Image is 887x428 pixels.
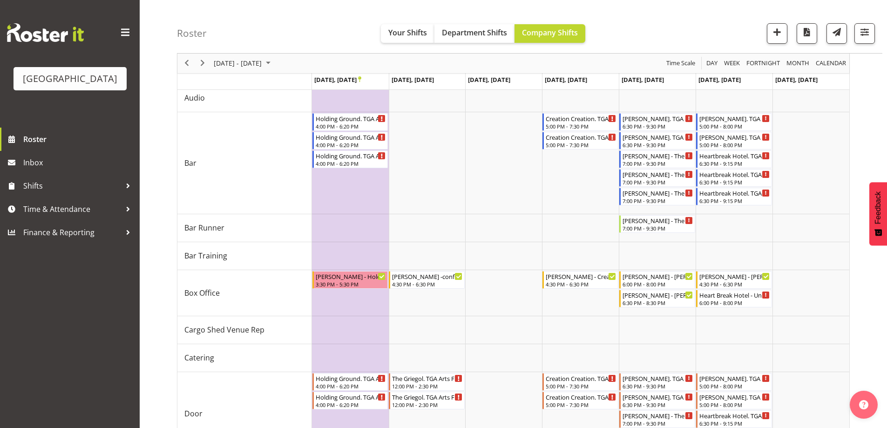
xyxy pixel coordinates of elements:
div: Bar"s event - Hayley Sproull - The Baroness. TGA Arts Fest - Unfilled Begin From Friday, October ... [619,188,695,205]
div: [PERSON_NAME]. TGA Arts Fest - Unfilled [699,114,770,123]
div: [PERSON_NAME] - The Baroness. TGA Arts Fest - Unfilled [623,216,693,225]
div: 6:30 PM - 9:15 PM [699,420,770,427]
div: [PERSON_NAME] - [PERSON_NAME] - [PERSON_NAME] Awhina [PERSON_NAME] [699,272,770,281]
button: Fortnight [745,58,782,69]
span: [DATE], [DATE] [775,75,818,84]
div: Door"s event - The Griegol. TGA Arts Fest School Show - Unfilled Begin From Tuesday, October 28, ... [389,373,465,391]
div: [PERSON_NAME]. TGA Arts Fest - Unfilled [699,132,770,142]
button: Add a new shift [767,23,787,44]
span: [DATE], [DATE] [545,75,587,84]
div: Holding Ground. TGA Arts Fest - Unfilled [316,114,386,123]
img: Rosterit website logo [7,23,84,42]
div: [GEOGRAPHIC_DATA] [23,72,117,86]
div: previous period [179,54,195,73]
div: Holding Ground. TGA Arts Fest - Unfilled [316,392,386,401]
div: The Griegol. TGA Arts Fest School Show - Unfilled [392,374,462,383]
button: Month [814,58,848,69]
td: Catering resource [177,344,312,372]
div: Bar"s event - Nicola Cheeseman. TGA Arts Fest - Unfilled Begin From Friday, October 31, 2025 at 6... [619,132,695,149]
div: Box Office"s event - Bobby-Lea - Hayley Sproull - Bobby-Lea Awhina Cassidy Begin From Friday, Oct... [619,290,695,307]
div: Door"s event - Nicola Cheeseman. TGA Arts Fest - Unfilled Begin From Saturday, November 1, 2025 a... [696,373,772,391]
img: help-xxl-2.png [859,400,868,409]
span: Department Shifts [442,27,507,38]
div: 6:30 PM - 9:30 PM [623,122,693,130]
button: October 2025 [212,58,275,69]
div: [PERSON_NAME] - The Baroness. TGA Arts Fest - Unfilled [623,170,693,179]
div: 7:00 PM - 9:30 PM [623,197,693,204]
div: Bar"s event - Heartbreak Hotel. TGA Arts Fest - Unfilled Begin From Saturday, November 1, 2025 at... [696,150,772,168]
div: 6:00 PM - 8:00 PM [623,280,693,288]
div: Box Office"s event - Bobby-Lea -confirmed - The Griegol - X Space - Bobby-Lea Awhina Cassidy Begi... [389,271,465,289]
div: Bar"s event - Creation Creation. TGA Arts Fest - Unfilled Begin From Thursday, October 30, 2025 a... [542,132,618,149]
span: Bar Runner [184,222,224,233]
div: 6:00 PM - 8:00 PM [699,299,770,306]
div: Door"s event - Nicola Cheeseman. TGA Arts Fest - Unfilled Begin From Saturday, November 1, 2025 a... [696,392,772,409]
span: Shifts [23,179,121,193]
div: 7:00 PM - 9:30 PM [623,224,693,232]
div: [PERSON_NAME] -confirmed - The Griegol - X Space - [PERSON_NAME] Awhina [PERSON_NAME] [392,272,462,281]
div: Bar"s event - Holding Ground. TGA Arts Fest - Unfilled Begin From Monday, October 27, 2025 at 4:0... [312,113,388,131]
div: [PERSON_NAME]. TGA Arts Fest - Unfilled [623,132,693,142]
div: Holding Ground. TGA Arts Fest - Unfilled [316,151,386,160]
button: Timeline Week [723,58,742,69]
div: 5:00 PM - 7:30 PM [546,122,616,130]
div: Creation Creation. TGA Arts Fest - Unfilled [546,132,616,142]
div: Door"s event - Nicola Cheeseman. TGA Arts Fest - Unfilled Begin From Friday, October 31, 2025 at ... [619,373,695,391]
span: Roster [23,132,135,146]
div: 12:00 PM - 2:30 PM [392,382,462,390]
div: Door"s event - The Griegol. TGA Arts Fest School Show - Unfilled Begin From Tuesday, October 28, ... [389,392,465,409]
div: Oct 27 - Nov 02, 2025 [210,54,276,73]
div: Bar"s event - Nicola Cheeseman. TGA Arts Fest - Unfilled Begin From Friday, October 31, 2025 at 6... [619,113,695,131]
div: Door"s event - Hayley Sproull - The Baroness. TGA Arts Fest - Unfilled Begin From Friday, October... [619,410,695,428]
button: Company Shifts [515,24,585,43]
button: Previous [181,58,193,69]
div: 5:00 PM - 7:30 PM [546,401,616,408]
span: [DATE], [DATE] [468,75,510,84]
div: Bar"s event - Hayley Sproull - The Baroness. TGA Arts Fest - Unfilled Begin From Friday, October ... [619,150,695,168]
div: 7:00 PM - 9:30 PM [623,420,693,427]
span: [DATE], [DATE] [314,75,361,84]
div: Box Office"s event - Renee - Holding Ground - Renée Hewitt Begin From Monday, October 27, 2025 at... [312,271,388,289]
div: 4:30 PM - 6:30 PM [546,280,616,288]
span: Feedback [874,191,882,224]
div: Creation Creation. TGA Arts Fest - Unfilled [546,374,616,383]
span: [DATE], [DATE] [698,75,741,84]
div: Door"s event - Holding Ground. TGA Arts Fest - Unfilled Begin From Monday, October 27, 2025 at 4:... [312,373,388,391]
div: [PERSON_NAME] - Holding Ground - [PERSON_NAME] [316,272,386,281]
div: Door"s event - Creation Creation. TGA Arts Fest - Unfilled Begin From Thursday, October 30, 2025 ... [542,392,618,409]
td: Cargo Shed Venue Rep resource [177,316,312,344]
div: Heartbreak Hotel. TGA Arts Fest - Unfilled [699,411,770,420]
div: 6:30 PM - 9:30 PM [623,141,693,149]
div: 3:30 PM - 5:30 PM [316,280,386,288]
div: Bar"s event - Heartbreak Hotel. TGA Arts Fest - Unfilled Begin From Saturday, November 1, 2025 at... [696,169,772,187]
span: Bar Training [184,250,227,261]
div: 5:00 PM - 8:00 PM [699,122,770,130]
div: next period [195,54,210,73]
div: Heart Break Hotel - Unfilled [699,290,770,299]
div: Box Office"s event - Bobby-Lea - Nicola Cheeseman - Bobby-Lea Awhina Cassidy Begin From Saturday,... [696,271,772,289]
div: 5:00 PM - 8:00 PM [699,382,770,390]
div: 4:30 PM - 6:30 PM [392,280,462,288]
div: [PERSON_NAME]. TGA Arts Fest - Unfilled [623,114,693,123]
div: Door"s event - Nicola Cheeseman. TGA Arts Fest - Unfilled Begin From Friday, October 31, 2025 at ... [619,392,695,409]
div: 4:00 PM - 6:20 PM [316,382,386,390]
button: Department Shifts [434,24,515,43]
div: Holding Ground. TGA Arts Fest - Unfilled [316,132,386,142]
div: 5:00 PM - 8:00 PM [699,401,770,408]
button: Send a list of all shifts for the selected filtered period to all rostered employees. [826,23,847,44]
div: Bar"s event - Holding Ground. TGA Arts Fest - Unfilled Begin From Monday, October 27, 2025 at 4:0... [312,132,388,149]
div: Door"s event - Holding Ground. TGA Arts Fest - Unfilled Begin From Monday, October 27, 2025 at 4:... [312,392,388,409]
td: Box Office resource [177,270,312,316]
div: Bar"s event - Nicola Cheeseman. TGA Arts Fest - Unfilled Begin From Saturday, November 1, 2025 at... [696,132,772,149]
div: 4:00 PM - 6:20 PM [316,160,386,167]
div: Bar Runner"s event - Hayley Sproull - The Baroness. TGA Arts Fest - Unfilled Begin From Friday, O... [619,215,695,233]
div: [PERSON_NAME] - Creation Creation - [PERSON_NAME] [546,272,616,281]
div: [PERSON_NAME] - [PERSON_NAME] - [PERSON_NAME] Awhina [PERSON_NAME] [623,290,693,299]
div: Holding Ground. TGA Arts Fest - Unfilled [316,374,386,383]
span: Box Office [184,287,220,299]
div: Door"s event - Creation Creation. TGA Arts Fest - Unfilled Begin From Thursday, October 30, 2025 ... [542,373,618,391]
span: Bar [184,157,196,169]
div: Heartbreak Hotel. TGA Arts Fest - Unfilled [699,151,770,160]
div: Box Office"s event - Heart Break Hotel - Unfilled Begin From Saturday, November 1, 2025 at 6:00:0... [696,290,772,307]
div: 5:00 PM - 7:30 PM [546,141,616,149]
